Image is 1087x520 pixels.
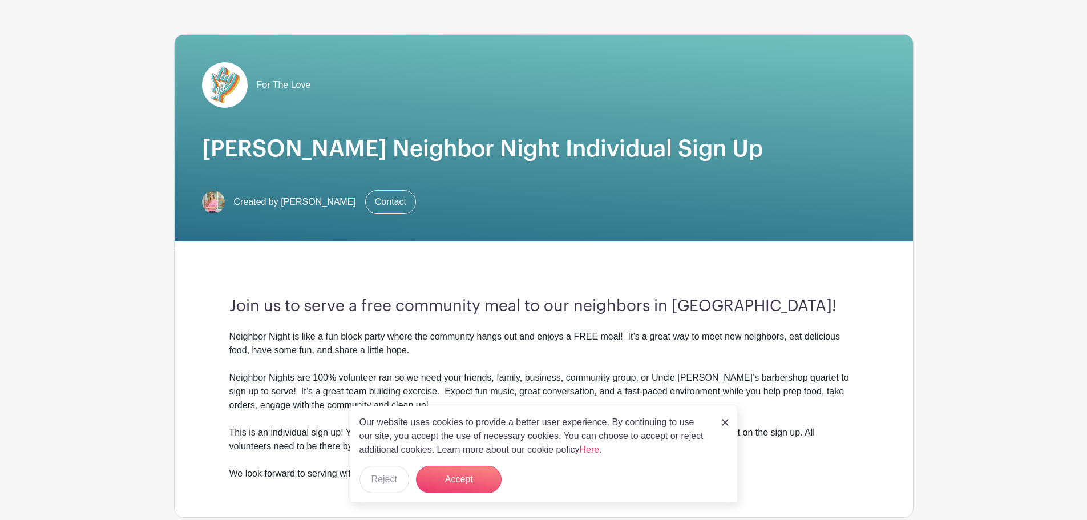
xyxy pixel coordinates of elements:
[202,135,886,163] h1: [PERSON_NAME] Neighbor Night Individual Sign Up
[416,466,502,493] button: Accept
[229,297,858,316] h3: Join us to serve a free community meal to our neighbors in [GEOGRAPHIC_DATA]!
[234,195,356,209] span: Created by [PERSON_NAME]
[257,78,311,92] span: For The Love
[359,416,710,457] p: Our website uses cookies to provide a better user experience. By continuing to use our site, you ...
[580,445,600,454] a: Here
[229,357,858,481] div: Neighbor Nights are 100% volunteer ran so we need your friends, family, business, community group...
[365,190,416,214] a: Contact
[359,466,409,493] button: Reject
[229,330,858,357] div: Neighbor Night is like a fun block party where the community hangs out and enjoys a FREE meal! It...
[202,62,248,108] img: pageload-spinner.gif
[722,419,729,426] img: close_button-5f87c8562297e5c2d7936805f587ecaba9071eb48480494691a3f1689db116b3.svg
[202,191,225,213] img: 2x2%20headshot.png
